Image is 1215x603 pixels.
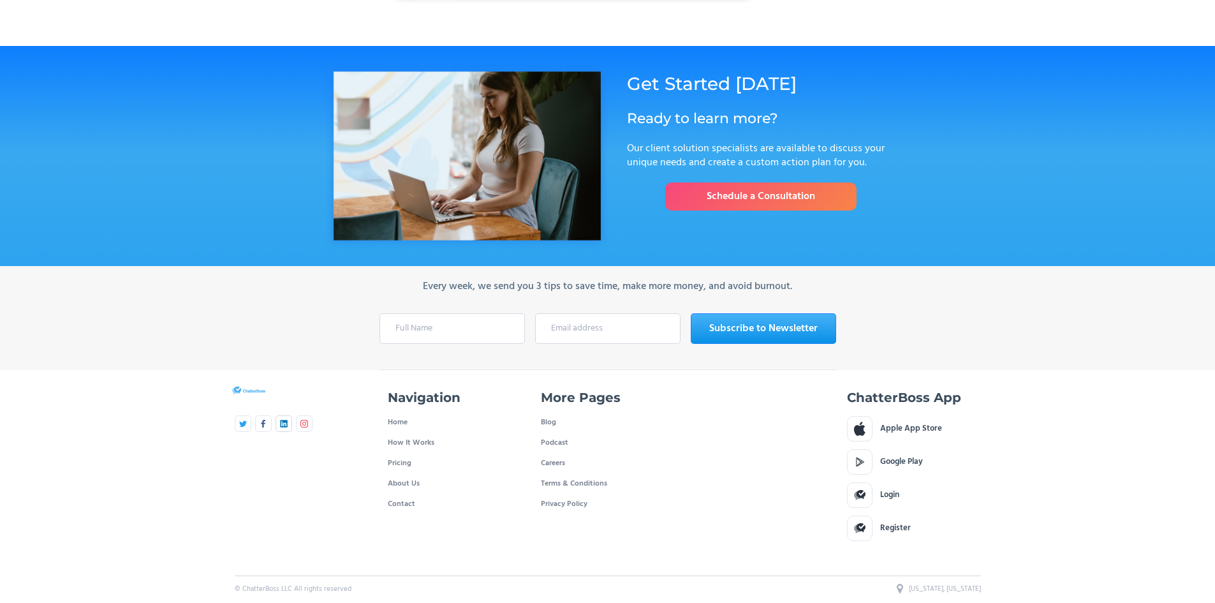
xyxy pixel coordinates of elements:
[847,482,981,508] a: Login
[235,584,351,594] div: © ChatterBoss LLC All rights reserved
[627,142,895,170] p: Our client solution specialists are available to discuss your unique needs and create a custom ac...
[880,456,923,468] div: Google Play
[388,433,434,453] a: How It Works
[541,412,556,433] a: Blog
[627,71,895,96] h1: Get Started [DATE]
[880,522,911,535] div: Register
[541,453,565,473] a: Careers
[388,412,408,433] a: Home
[541,494,587,514] a: Privacy Policy
[541,433,675,453] a: Podcast
[388,473,420,494] a: About Us
[880,489,899,502] div: Login
[627,108,895,129] h1: Ready to learn more?
[665,182,857,211] a: Schedule a Consultation
[691,313,836,344] input: Subscribe to Newsletter
[847,389,961,406] h4: ChatterBoss App
[847,516,981,541] a: Register
[388,494,415,514] a: Contact
[423,279,792,294] div: Every week, we send you 3 tips to save time, make more money, and avoid burnout.
[847,449,981,475] a: Google Play
[535,313,681,344] input: Email address
[379,313,836,344] form: Newsletter Subscribe Footer Form
[847,416,981,442] a: Apple App Store
[388,389,460,406] h4: Navigation
[880,422,942,435] div: Apple App Store
[541,473,607,494] a: Terms & Conditions
[388,453,411,473] a: Pricing
[379,313,525,344] input: Full Name
[541,389,621,406] h4: More Pages
[909,584,981,594] div: [US_STATE], [US_STATE]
